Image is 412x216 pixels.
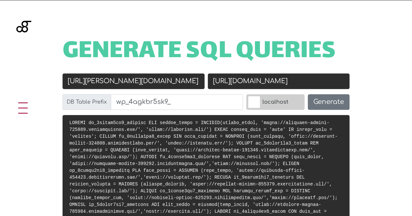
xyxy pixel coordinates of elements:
input: Old URL [63,73,205,89]
input: New URL [208,73,350,89]
input: wp_ [111,94,243,110]
span: Generate SQL Queries [63,42,336,62]
label: DB Table Prefix [63,94,111,110]
button: Generate [308,94,349,110]
label: localhost [246,94,305,110]
img: Blackgate [16,21,31,70]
